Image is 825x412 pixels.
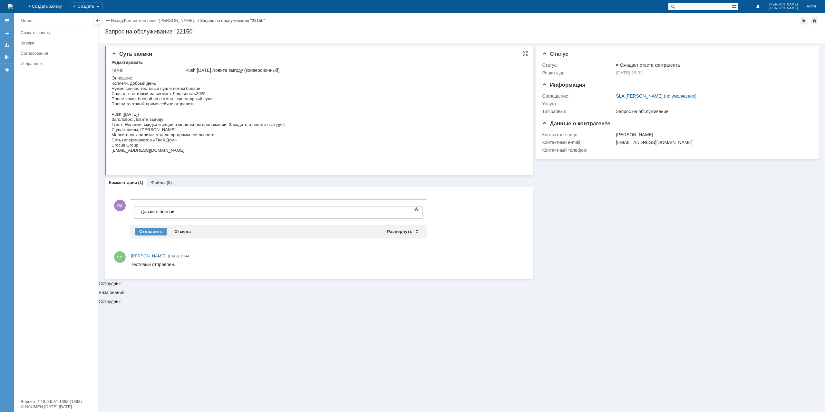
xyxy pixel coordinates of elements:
span: ЯД [114,200,126,211]
a: Мои заявки [2,40,12,50]
div: Запрос на обслуживание [616,109,808,114]
a: SLA [PERSON_NAME] (по умолчанию) [616,93,696,99]
div: Создать [70,3,102,10]
a: [PERSON_NAME] [131,253,165,259]
div: (1) [138,180,143,185]
span: Суть заявки [112,51,152,57]
span: [PERSON_NAME] [769,6,798,10]
div: Решить до: [542,70,615,75]
div: Описание: [112,75,524,81]
div: Сотрудник: [99,299,825,304]
div: Создать заявку [21,30,94,35]
span: 👉🏻 [170,42,175,46]
div: / [124,18,200,23]
a: Файлы [151,180,166,185]
div: Тема: [112,68,184,73]
div: База знаний: [99,290,825,295]
div: Статус: [542,62,615,68]
a: Создать заявку [2,28,12,39]
div: Push [DATE] Ловите выгоду (конверсионный) [185,68,522,73]
div: [EMAIL_ADDRESS][DOMAIN_NAME] [616,140,808,145]
div: Добавить в избранное [800,17,808,24]
a: Мои согласования [2,52,12,62]
div: Меню [21,17,33,25]
img: logo [8,4,13,9]
div: (0) [167,180,172,185]
span: [PERSON_NAME] [131,254,165,258]
div: Редактировать [112,60,143,65]
a: Согласования [18,48,97,58]
div: Сотрудник: [99,43,825,286]
div: Согласования [21,51,94,56]
a: Комментарии [109,180,137,185]
span: Ожидает ответа контрагента [616,62,680,68]
div: Версия: 4.18.0.9.31.1398 (1398) [21,399,92,404]
a: Создать заявку [18,28,97,38]
div: Избранное [21,61,87,66]
div: Запрос на обслуживание "22150" [200,18,265,23]
a: Перейти на домашнюю страницу [8,4,13,9]
span: Показать панель инструментов [412,206,420,213]
div: На всю страницу [523,51,528,56]
div: Контактное лицо: [542,132,615,137]
div: Запрос на обслуживание "22150" [105,28,819,35]
span: [DATE] 15:32 [616,70,643,75]
div: Давайте боевой [3,3,94,8]
span: Расширенный поиск [732,3,738,9]
div: Соглашение: [542,93,615,99]
span: [DATE] [168,254,179,258]
div: [PERSON_NAME] [616,132,808,137]
div: Заявки [21,41,94,45]
span: Информация [542,82,585,88]
div: Скрыть меню [94,17,102,24]
span: [PERSON_NAME] [769,3,798,6]
div: Контактный телефон: [542,148,615,153]
a: Заявки [18,38,97,48]
span: Статус [542,51,568,57]
div: Сделать домашней страницей [810,17,818,24]
div: © NAUMEN [DATE]-[DATE] [21,405,92,409]
a: Контактное лицо "[PERSON_NAME]… [124,18,198,23]
div: Контактный e-mail: [542,140,615,145]
div: | [123,18,124,23]
a: Назад [111,18,123,23]
div: Тип заявки: [542,109,615,114]
span: Данные о контрагенте [542,120,610,127]
div: Услуга: [542,101,615,106]
span: 15:44 [180,254,189,258]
